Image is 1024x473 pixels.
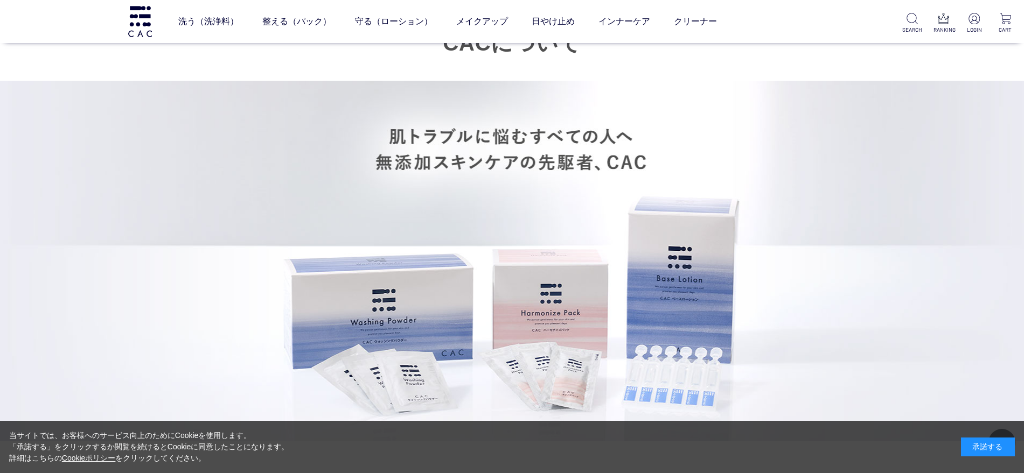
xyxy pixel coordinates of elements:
[532,6,575,37] a: 日やけ止め
[127,6,154,37] img: logo
[262,6,331,37] a: 整える（パック）
[355,6,433,37] a: 守る（ローション）
[934,13,953,34] a: RANKING
[995,26,1015,34] p: CART
[598,6,650,37] a: インナーケア
[961,437,1015,456] div: 承諾する
[964,26,984,34] p: LOGIN
[456,6,508,37] a: メイクアップ
[902,13,922,34] a: SEARCH
[674,6,717,37] a: クリーナー
[9,430,289,464] div: 当サイトでは、お客様へのサービス向上のためにCookieを使用します。 「承諾する」をクリックするか閲覧を続けるとCookieに同意したことになります。 詳細はこちらの をクリックしてください。
[902,26,922,34] p: SEARCH
[995,13,1015,34] a: CART
[934,26,953,34] p: RANKING
[964,13,984,34] a: LOGIN
[62,454,116,462] a: Cookieポリシー
[178,6,239,37] a: 洗う（洗浄料）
